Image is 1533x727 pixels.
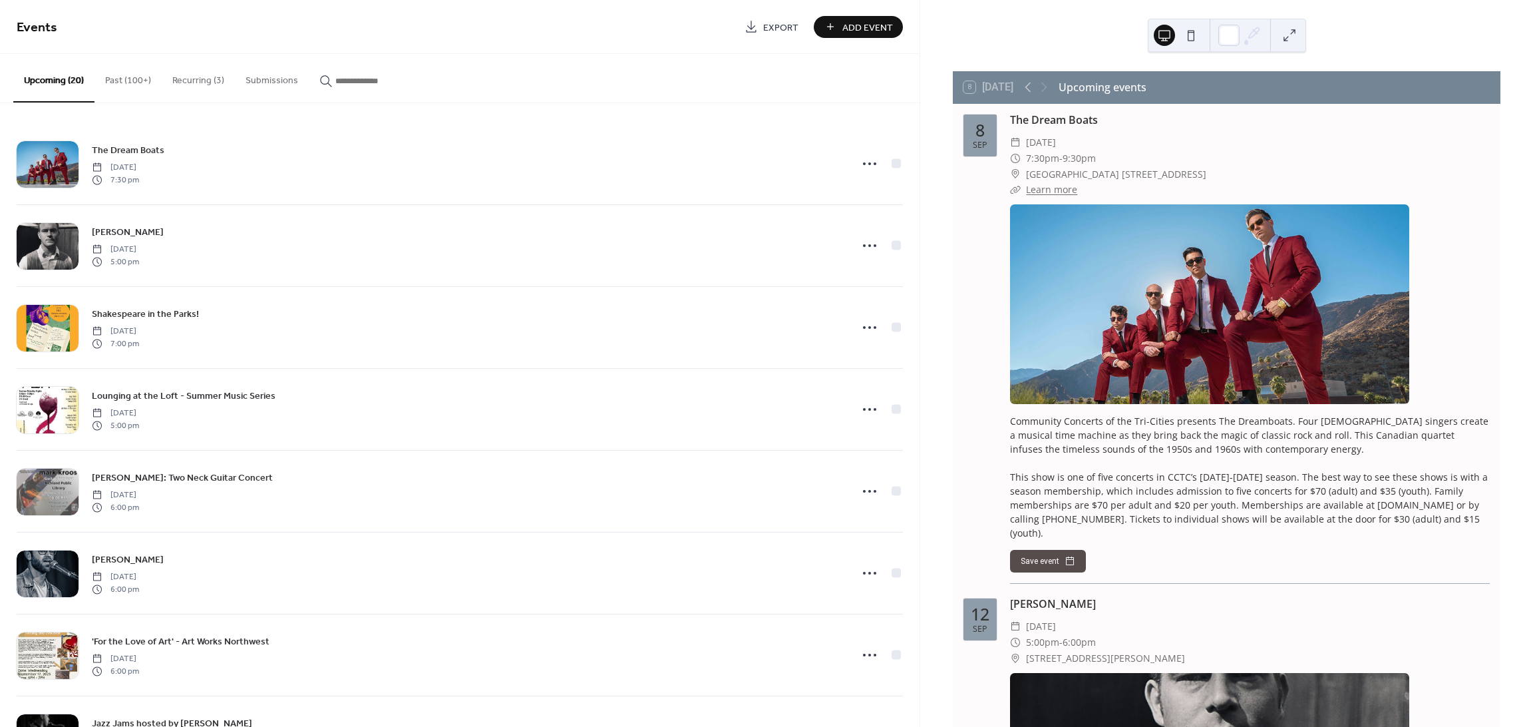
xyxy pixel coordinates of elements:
div: Sep [973,141,987,150]
span: 5:00 pm [92,256,139,268]
span: 'For the Love of Art' - Art Works Northwest [92,635,269,649]
div: ​ [1010,634,1021,650]
span: [GEOGRAPHIC_DATA] [STREET_ADDRESS] [1026,166,1206,182]
span: [DATE] [92,244,139,256]
div: 12 [971,606,989,622]
span: 6:00 pm [92,665,139,677]
span: 7:30 pm [92,174,139,186]
span: [DATE] [92,571,139,583]
button: Past (100+) [94,54,162,101]
a: [PERSON_NAME] [92,224,164,240]
a: The Dream Boats [1010,113,1098,127]
span: [DATE] [92,407,139,419]
span: [PERSON_NAME] [92,553,164,567]
span: Lounging at the Loft - Summer Music Series [92,389,275,403]
a: Learn more [1026,183,1077,196]
button: Upcoming (20) [13,54,94,103]
span: Add Event [842,21,893,35]
span: 6:00 pm [92,583,139,595]
span: 6:00pm [1063,634,1096,650]
div: ​ [1010,150,1021,166]
a: Lounging at the Loft - Summer Music Series [92,388,275,403]
a: 'For the Love of Art' - Art Works Northwest [92,634,269,649]
span: The Dream Boats [92,144,164,158]
span: [DATE] [92,162,139,174]
a: [PERSON_NAME]: Two Neck Guitar Concert [92,470,273,485]
span: 9:30pm [1063,150,1096,166]
span: Shakespeare in the Parks! [92,308,199,322]
span: [STREET_ADDRESS][PERSON_NAME] [1026,650,1185,666]
div: 8 [975,122,985,138]
span: 7:00 pm [92,338,139,350]
div: ​ [1010,650,1021,666]
div: ​ [1010,182,1021,198]
div: [PERSON_NAME] [1010,596,1490,612]
a: Shakespeare in the Parks! [92,306,199,322]
a: Export [735,16,808,38]
button: Submissions [235,54,309,101]
button: Recurring (3) [162,54,235,101]
span: [PERSON_NAME] [92,226,164,240]
span: [DATE] [1026,134,1056,150]
span: 5:00 pm [92,419,139,431]
span: 5:00pm [1026,634,1059,650]
a: The Dream Boats [92,142,164,158]
span: [DATE] [92,326,139,338]
span: [DATE] [92,653,139,665]
span: [DATE] [92,489,139,501]
span: 7:30pm [1026,150,1059,166]
div: Upcoming events [1059,79,1146,95]
button: Save event [1010,550,1086,573]
div: ​ [1010,618,1021,634]
span: Export [763,21,798,35]
button: Add Event [814,16,903,38]
div: ​ [1010,166,1021,182]
span: [PERSON_NAME]: Two Neck Guitar Concert [92,471,273,485]
span: 6:00 pm [92,501,139,513]
div: ​ [1010,134,1021,150]
div: Sep [973,625,987,634]
span: [DATE] [1026,618,1056,634]
span: Events [17,15,57,41]
a: [PERSON_NAME] [92,552,164,567]
span: - [1059,150,1063,166]
span: - [1059,634,1063,650]
div: Community Concerts of the Tri-Cities presents The Dreamboats. Four [DEMOGRAPHIC_DATA] singers cre... [1010,414,1490,540]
